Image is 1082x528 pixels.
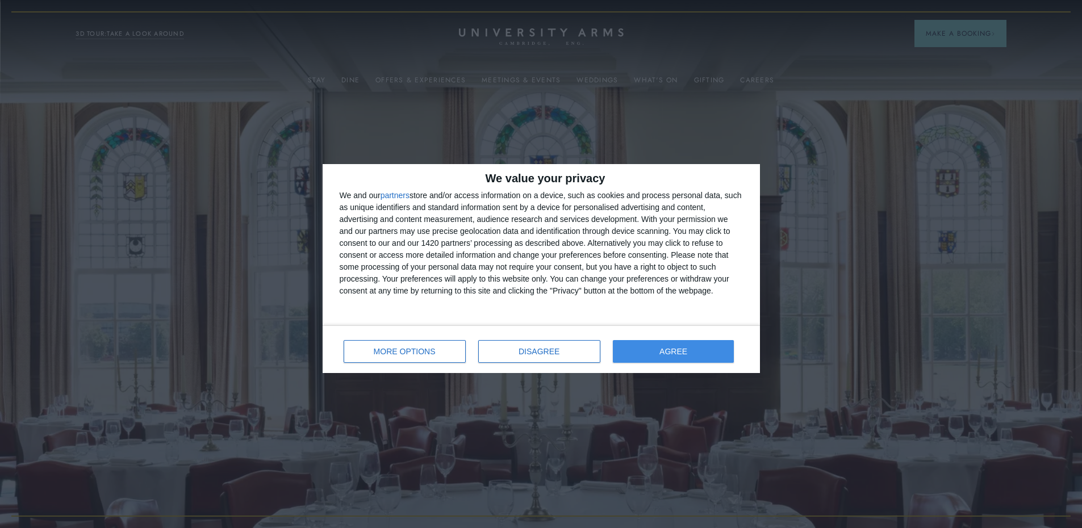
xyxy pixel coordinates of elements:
[344,340,466,363] button: MORE OPTIONS
[374,347,436,355] span: MORE OPTIONS
[613,340,734,363] button: AGREE
[381,191,410,199] button: partners
[340,190,743,297] div: We and our store and/or access information on a device, such as cookies and process personal data...
[478,340,600,363] button: DISAGREE
[659,347,687,355] span: AGREE
[340,173,743,184] h2: We value your privacy
[323,164,760,373] div: qc-cmp2-ui
[519,347,559,355] span: DISAGREE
